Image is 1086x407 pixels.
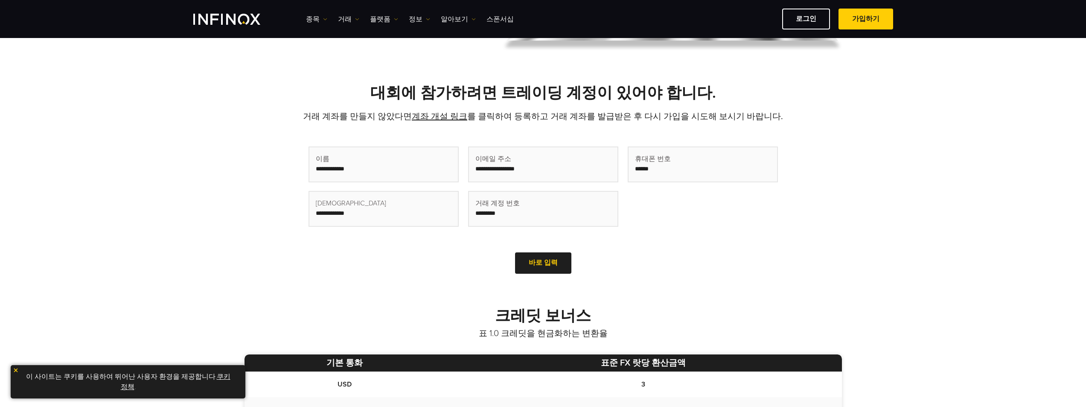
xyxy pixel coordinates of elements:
img: yellow close icon [13,367,19,373]
a: 정보 [409,14,430,24]
a: 알아보기 [441,14,476,24]
a: 종목 [306,14,327,24]
p: 표 1.0 크레딧을 현금화하는 변환율 [245,328,842,340]
p: 거래 계좌를 만들지 않았다면 를 클릭하여 등록하고 거래 계좌를 발급받은 후 다시 가입을 시도해 보시기 바랍니다. [245,111,842,123]
th: 표준 FX 랏당 환산금액 [445,354,841,372]
td: 3 [445,372,841,397]
span: 이름 [316,154,329,164]
a: 거래 [338,14,359,24]
span: [DEMOGRAPHIC_DATA] [316,198,386,208]
span: 거래 계정 번호 [475,198,520,208]
th: 기본 통화 [245,354,445,372]
strong: 대회에 참가하려면 트레이딩 계정이 있어야 합니다. [370,84,716,102]
span: 휴대폰 번호 [635,154,671,164]
strong: 크레딧 보너스 [495,307,591,325]
td: USD [245,372,445,397]
span: 이메일 주소 [475,154,511,164]
a: 스폰서십 [486,14,514,24]
a: 플랫폼 [370,14,398,24]
p: 이 사이트는 쿠키를 사용하여 뛰어난 사용자 환경을 제공합니다. . [15,369,241,394]
a: 가입하기 [839,9,893,29]
a: INFINOX Logo [193,14,280,25]
a: 바로 입력 [515,252,571,273]
a: 로그인 [782,9,830,29]
a: 계좌 개설 링크 [412,111,467,122]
